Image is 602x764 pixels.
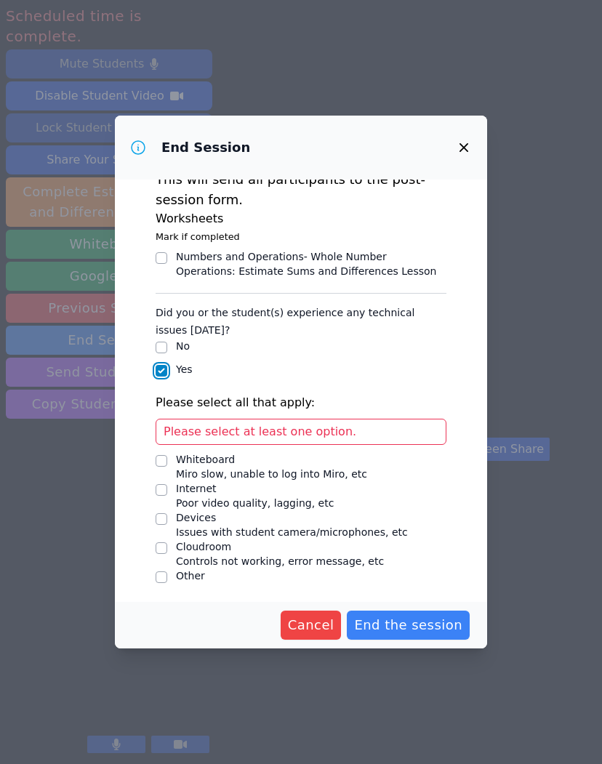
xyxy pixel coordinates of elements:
span: End the session [354,615,462,635]
span: Cancel [288,615,334,635]
label: No [176,340,190,352]
span: Issues with student camera/microphones, etc [176,526,408,538]
h3: End Session [161,139,250,156]
p: This will send all participants to the post-session form. [156,169,446,210]
div: Internet [176,481,334,496]
legend: Did you or the student(s) experience any technical issues [DATE]? [156,299,446,339]
div: Cloudroom [176,539,384,554]
div: Other [176,568,205,583]
small: Mark if completed [156,231,240,242]
span: Please select at least one option. [164,425,356,438]
div: Whiteboard [176,452,367,467]
button: Cancel [281,611,342,640]
span: Miro slow, unable to log into Miro, etc [176,468,367,480]
div: Devices [176,510,408,525]
button: End the session [347,611,470,640]
div: Numbers and Operations- Whole Number Operations : Estimate Sums and Differences Lesson [176,249,446,278]
label: Yes [176,363,193,375]
span: Controls not working, error message, etc [176,555,384,567]
span: Poor video quality, lagging, etc [176,497,334,509]
h3: Worksheets [156,210,446,228]
p: Please select all that apply: [156,394,446,411]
